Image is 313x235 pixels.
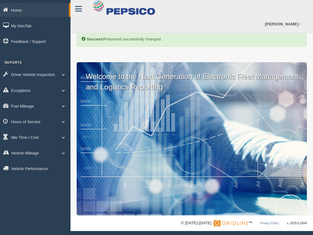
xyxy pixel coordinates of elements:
[181,220,307,226] div: © [DATE]-[DATE] - ™
[77,20,307,47] div: Password successfully changed.
[77,62,307,92] p: Welcome to the Next Generation of Electronic Fleet Management and Logistics Reporting
[262,15,304,33] a: [PERSON_NAME]
[87,37,104,41] b: Success!
[214,220,248,226] img: Gridline
[260,222,279,225] a: Privacy Policy
[287,222,307,225] span: v. 2025.6.2844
